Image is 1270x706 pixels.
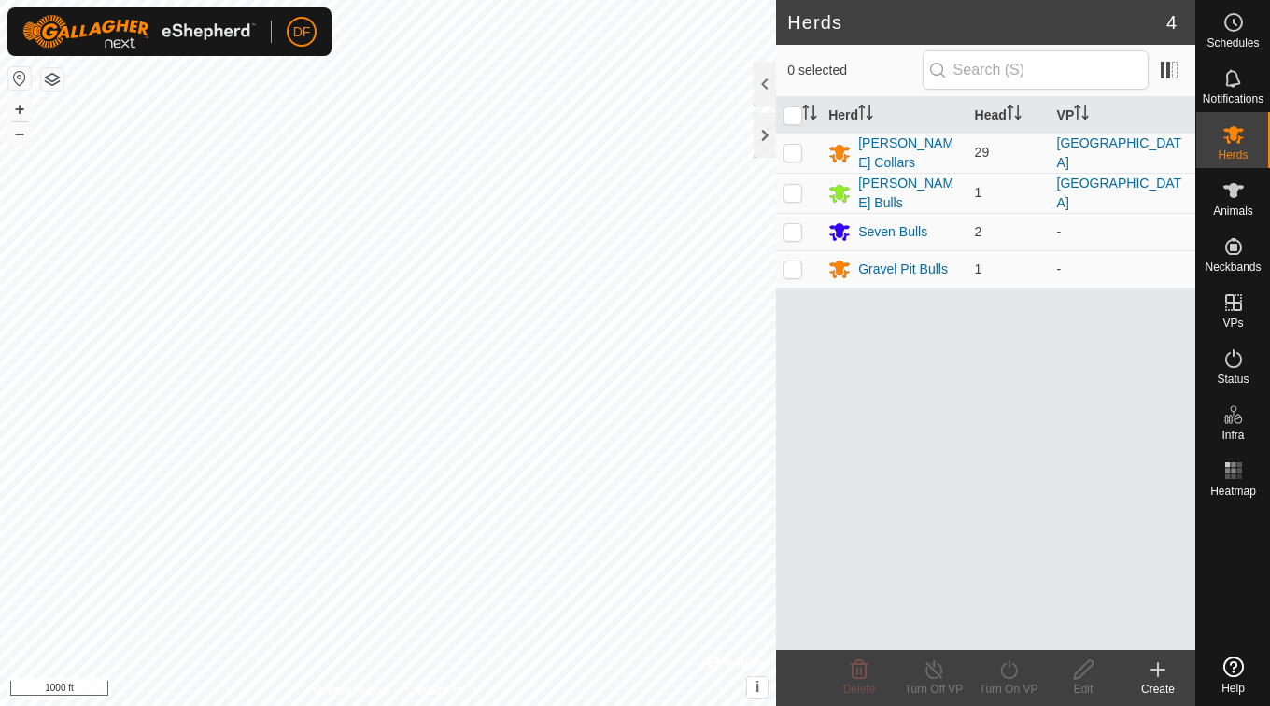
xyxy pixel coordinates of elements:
th: VP [1050,97,1195,134]
td: - [1050,250,1195,288]
div: [PERSON_NAME] Collars [858,134,959,173]
span: 0 selected [787,61,922,80]
span: i [755,679,759,695]
a: Contact Us [406,682,461,699]
span: Delete [843,683,876,696]
div: Turn On VP [971,681,1046,698]
th: Herd [821,97,967,134]
button: Map Layers [41,68,63,91]
div: Edit [1046,681,1121,698]
button: + [8,98,31,120]
div: [PERSON_NAME] Bulls [858,174,959,213]
span: 1 [975,185,982,200]
div: Gravel Pit Bulls [858,260,948,279]
span: 29 [975,145,990,160]
span: Animals [1213,205,1253,217]
div: Create [1121,681,1195,698]
span: VPs [1222,318,1243,329]
a: [GEOGRAPHIC_DATA] [1057,176,1182,210]
a: [GEOGRAPHIC_DATA] [1057,135,1182,170]
span: Herds [1218,149,1248,161]
div: Turn Off VP [896,681,971,698]
span: Help [1221,683,1245,694]
input: Search (S) [923,50,1149,90]
td: - [1050,213,1195,250]
span: 4 [1166,8,1177,36]
th: Head [967,97,1050,134]
a: Help [1196,649,1270,701]
div: Seven Bulls [858,222,927,242]
button: – [8,122,31,145]
p-sorticon: Activate to sort [802,107,817,122]
span: Heatmap [1210,486,1256,497]
button: i [747,677,768,698]
p-sorticon: Activate to sort [1074,107,1089,122]
button: Reset Map [8,67,31,90]
span: DF [293,22,311,42]
h2: Herds [787,11,1166,34]
p-sorticon: Activate to sort [1007,107,1022,122]
span: Neckbands [1205,261,1261,273]
span: 1 [975,261,982,276]
span: Notifications [1203,93,1263,105]
span: Infra [1221,430,1244,441]
img: Gallagher Logo [22,15,256,49]
span: 2 [975,224,982,239]
a: Privacy Policy [315,682,385,699]
p-sorticon: Activate to sort [858,107,873,122]
span: Schedules [1206,37,1259,49]
span: Status [1217,374,1249,385]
